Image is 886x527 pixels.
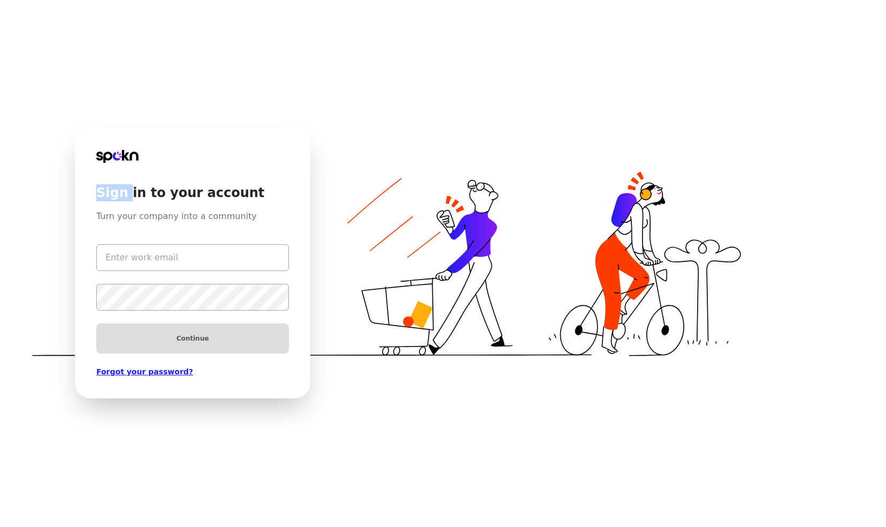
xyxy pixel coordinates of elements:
input: Enter work email [96,244,289,271]
button: Continue [96,323,289,353]
span: Continue [177,334,209,343]
span: Sign in to your account [96,163,289,201]
a: Forgot your password? [96,366,289,377]
span: Turn your company into a community [96,201,289,223]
